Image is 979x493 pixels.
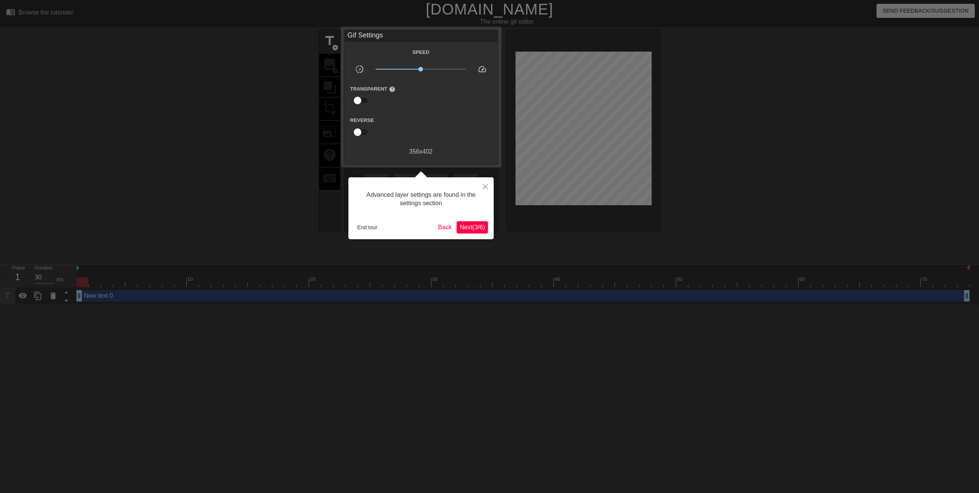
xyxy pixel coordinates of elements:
button: End tour [354,222,381,233]
span: Next ( 3 / 6 ) [460,224,485,230]
div: Advanced layer settings are found in the settings section [354,183,488,216]
button: Next [457,221,488,234]
button: Back [435,221,455,234]
button: Close [477,177,494,195]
